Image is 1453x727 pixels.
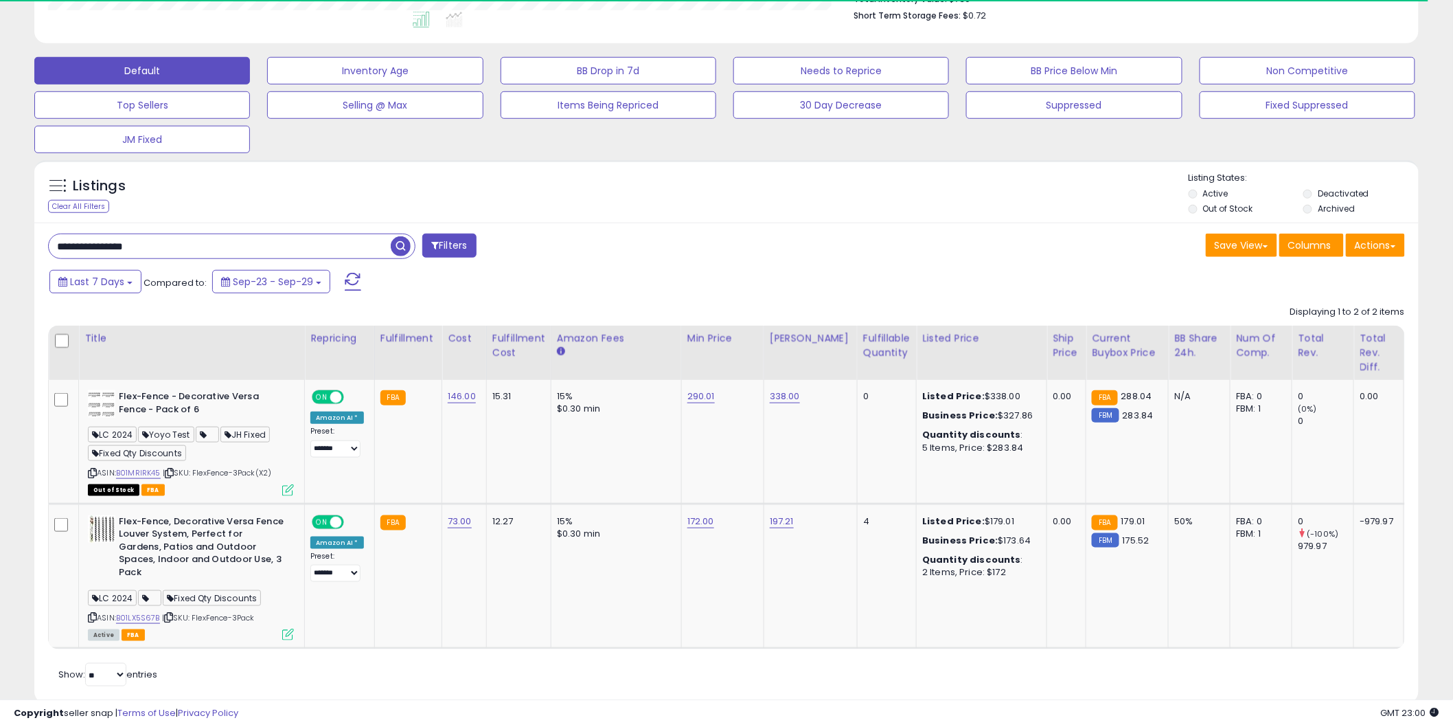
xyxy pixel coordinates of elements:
small: FBM [1092,533,1119,548]
span: Show: entries [58,668,157,681]
div: Preset: [310,552,364,583]
a: 172.00 [687,515,714,528]
span: All listings that are currently out of stock and unavailable for purchase on Amazon [88,484,139,496]
a: B01MRIRK45 [116,467,161,479]
div: FBA: 0 [1236,515,1281,528]
button: Inventory Age [267,57,483,85]
button: Top Sellers [34,91,250,119]
strong: Copyright [14,706,64,719]
div: Fulfillment [380,331,436,346]
div: 4 [863,515,906,528]
button: Non Competitive [1200,57,1415,85]
span: | SKU: FlexFence-3Pack [162,612,255,623]
div: Num of Comp. [1236,331,1286,360]
div: Min Price [687,331,758,346]
div: Amazon Fees [557,331,676,346]
b: Listed Price: [922,515,985,528]
div: 12.27 [492,515,540,528]
span: | SKU: FlexFence-3Pack(X2) [163,467,271,478]
span: 2025-10-7 23:00 GMT [1381,706,1439,719]
div: : [922,429,1036,441]
span: ON [313,392,330,403]
div: Fulfillable Quantity [863,331,911,360]
div: $338.00 [922,390,1036,403]
small: (0%) [1298,403,1317,414]
div: 0 [1298,415,1353,427]
button: JM Fixed [34,126,250,153]
h5: Listings [73,177,126,196]
button: Filters [422,234,476,258]
div: Ship Price [1053,331,1080,360]
span: FBA [122,629,145,641]
button: BB Drop in 7d [501,57,716,85]
span: 288.04 [1121,390,1152,403]
a: Terms of Use [117,706,176,719]
span: Fixed Qty Discounts [88,445,186,461]
button: Suppressed [966,91,1182,119]
div: 0 [863,390,906,403]
div: Cost [448,331,481,346]
button: 30 Day Decrease [733,91,949,119]
div: ASIN: [88,390,294,495]
button: Last 7 Days [49,270,141,293]
div: Preset: [310,427,364,458]
small: FBA [1092,515,1117,530]
label: Out of Stock [1203,203,1253,214]
div: $327.86 [922,410,1036,422]
a: 290.01 [687,390,715,403]
div: Current Buybox Price [1092,331,1163,360]
a: 146.00 [448,390,476,403]
label: Archived [1318,203,1355,214]
span: FBA [141,484,165,496]
span: All listings currently available for purchase on Amazon [88,629,119,641]
b: Quantity discounts [922,553,1021,566]
label: Active [1203,188,1228,199]
div: Amazon AI * [310,412,364,424]
span: Yoyo Test [138,427,194,443]
span: LC 2024 [88,427,137,443]
div: 0.00 [1053,390,1075,403]
small: FBM [1092,408,1119,423]
div: 0 [1298,515,1353,528]
b: Business Price: [922,534,998,547]
div: BB Share 24h. [1174,331,1224,360]
p: Listing States: [1189,172,1419,185]
b: Listed Price: [922,390,985,403]
small: FBA [1092,390,1117,405]
div: Repricing [310,331,369,346]
small: FBA [380,515,406,530]
button: Actions [1346,234,1405,257]
div: FBM: 1 [1236,528,1281,540]
button: Items Being Repriced [501,91,716,119]
a: 338.00 [770,390,800,403]
a: B01LX5S67B [116,612,160,624]
div: 15% [557,515,671,528]
div: 15% [557,390,671,403]
a: 197.21 [770,515,794,528]
img: 51HFZdaIR4L._SL40_.jpg [88,390,115,418]
div: $179.01 [922,515,1036,528]
div: Listed Price [922,331,1041,346]
small: Amazon Fees. [557,346,565,358]
div: Fulfillment Cost [492,331,545,360]
span: Compared to: [144,276,207,289]
span: OFF [342,392,364,403]
img: 519lYnUjh8L._SL40_.jpg [88,515,115,543]
div: FBM: 1 [1236,403,1281,415]
span: ON [313,516,330,528]
div: 0.00 [1360,390,1393,403]
div: N/A [1174,390,1220,403]
small: FBA [380,390,406,405]
b: Flex-Fence, Decorative Versa Fence Louver System, Perfect for Gardens, Patios and Outdoor Spaces,... [119,515,286,583]
span: OFF [342,516,364,528]
button: BB Price Below Min [966,57,1182,85]
div: FBA: 0 [1236,390,1281,403]
span: Sep-23 - Sep-29 [233,275,313,289]
span: JH Fixed [220,427,270,443]
a: Privacy Policy [178,706,238,719]
div: Displaying 1 to 2 of 2 items [1290,306,1405,319]
div: 979.97 [1298,540,1353,552]
span: $0.72 [963,9,986,22]
button: Needs to Reprice [733,57,949,85]
button: Sep-23 - Sep-29 [212,270,330,293]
